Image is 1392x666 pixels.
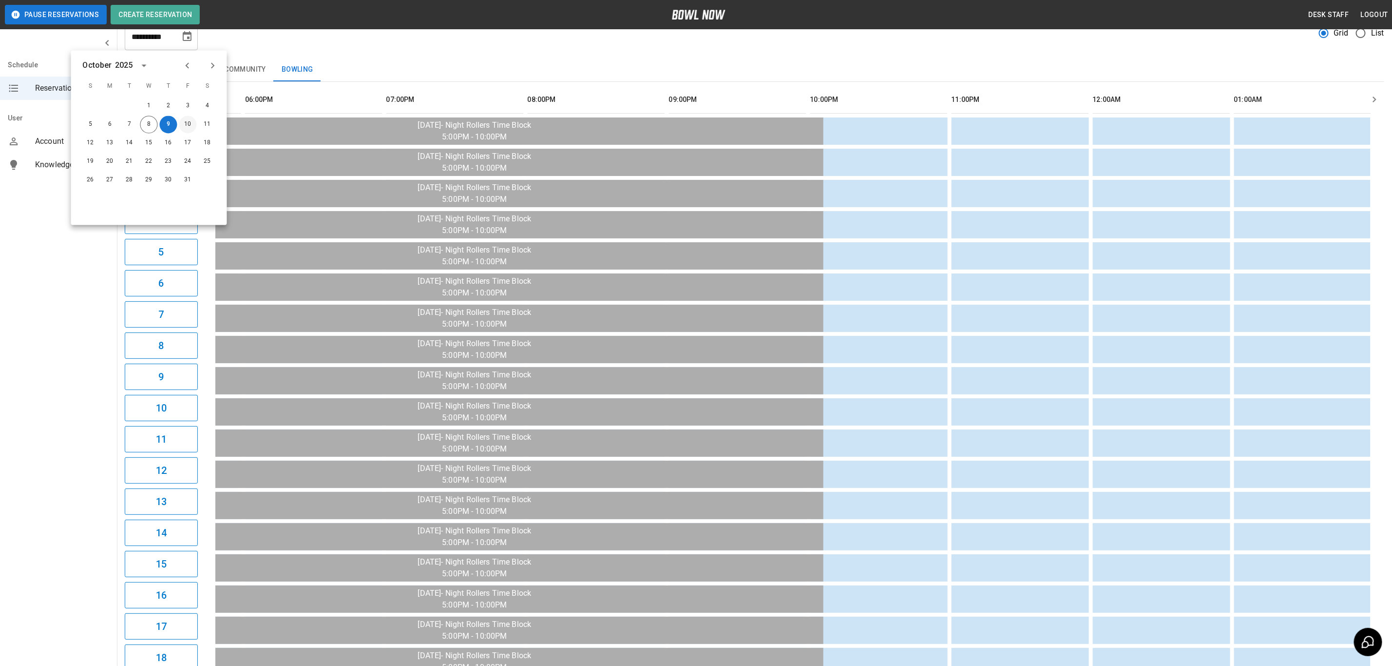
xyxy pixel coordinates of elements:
button: Previous month [179,58,196,74]
span: W [140,77,158,97]
span: Knowledge Base [35,159,109,171]
button: Oct 24, 2025 [179,153,197,171]
img: logo [672,10,725,20]
div: October [83,60,112,72]
button: Oct 14, 2025 [121,135,138,152]
span: Account [35,136,109,147]
div: inventory tabs [125,58,1384,81]
span: F [179,77,197,97]
button: Oct 8, 2025 [140,116,158,134]
span: S [199,77,216,97]
h6: 15 [156,556,167,572]
button: Oct 31, 2025 [179,172,197,189]
span: M [101,77,119,97]
div: 2025 [115,60,133,72]
button: Oct 13, 2025 [101,135,119,152]
button: Oct 18, 2025 [199,135,216,152]
span: S [82,77,99,97]
button: 9 [125,364,198,390]
button: Desk Staff [1305,6,1353,24]
button: 6 [125,270,198,296]
h6: 6 [158,275,164,291]
h6: 13 [156,494,167,509]
h6: 10 [156,400,167,416]
button: Oct 20, 2025 [101,153,119,171]
button: Oct 17, 2025 [179,135,197,152]
button: Oct 30, 2025 [160,172,177,189]
button: 13 [125,489,198,515]
h6: 5 [158,244,164,260]
button: Oct 21, 2025 [121,153,138,171]
button: 14 [125,520,198,546]
button: Oct 12, 2025 [82,135,99,152]
h6: 12 [156,463,167,478]
button: Oct 16, 2025 [160,135,177,152]
button: Oct 6, 2025 [101,116,119,134]
button: Oct 19, 2025 [82,153,99,171]
h6: 14 [156,525,167,541]
button: Oct 26, 2025 [82,172,99,189]
span: T [160,77,177,97]
button: 5 [125,239,198,265]
button: 8 [125,333,198,359]
button: 16 [125,582,198,608]
span: List [1371,27,1384,39]
button: Oct 27, 2025 [101,172,119,189]
h6: 17 [156,619,167,634]
button: Oct 9, 2025 [160,116,177,134]
button: Oct 5, 2025 [82,116,99,134]
span: T [121,77,138,97]
button: Community [216,58,274,81]
button: Next month [205,58,221,74]
button: 12 [125,457,198,484]
h6: 11 [156,431,167,447]
button: Oct 11, 2025 [199,116,216,134]
button: Oct 15, 2025 [140,135,158,152]
button: Oct 3, 2025 [179,98,197,115]
button: 10 [125,395,198,421]
button: Oct 25, 2025 [199,153,216,171]
button: Oct 2, 2025 [160,98,177,115]
button: Oct 29, 2025 [140,172,158,189]
button: Oct 7, 2025 [121,116,138,134]
button: 17 [125,613,198,640]
button: Oct 10, 2025 [179,116,197,134]
button: 15 [125,551,198,577]
button: calendar view is open, switch to year view [135,58,152,74]
button: Oct 1, 2025 [140,98,158,115]
button: Oct 28, 2025 [121,172,138,189]
span: Reservations [35,82,109,94]
h6: 7 [158,307,164,322]
h6: 9 [158,369,164,385]
button: Oct 23, 2025 [160,153,177,171]
h6: 8 [158,338,164,353]
button: Oct 22, 2025 [140,153,158,171]
button: Oct 4, 2025 [199,98,216,115]
button: Bowling [274,58,321,81]
h6: 18 [156,650,167,666]
span: Grid [1334,27,1349,39]
button: 7 [125,301,198,328]
button: 11 [125,426,198,452]
button: Create Reservation [111,5,200,24]
button: Logout [1357,6,1392,24]
button: Pause Reservations [5,5,107,24]
h6: 16 [156,588,167,603]
button: Choose date, selected date is Oct 9, 2025 [177,27,197,46]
